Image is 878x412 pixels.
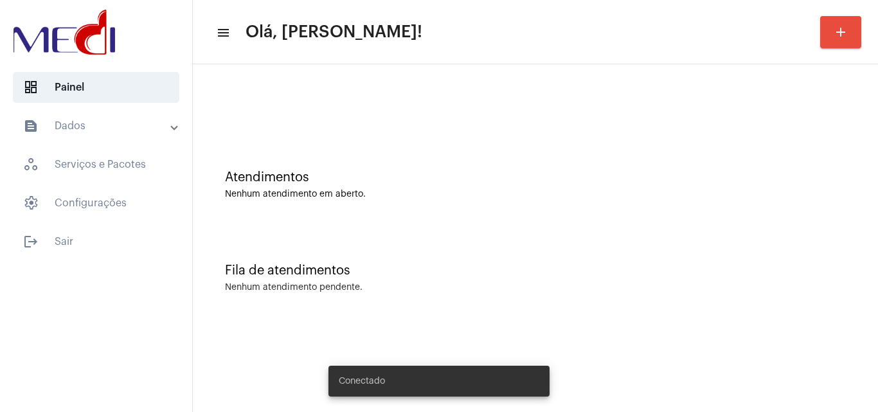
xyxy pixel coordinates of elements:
mat-icon: sidenav icon [23,118,39,134]
div: Nenhum atendimento em aberto. [225,190,846,199]
span: sidenav icon [23,195,39,211]
span: Configurações [13,188,179,219]
div: Nenhum atendimento pendente. [225,283,363,292]
mat-panel-title: Dados [23,118,172,134]
div: Fila de atendimentos [225,264,846,278]
span: Serviços e Pacotes [13,149,179,180]
mat-icon: sidenav icon [23,234,39,249]
span: sidenav icon [23,80,39,95]
div: Atendimentos [225,170,846,184]
span: Painel [13,72,179,103]
mat-expansion-panel-header: sidenav iconDados [8,111,192,141]
mat-icon: sidenav icon [216,25,229,40]
span: Conectado [339,375,385,388]
span: sidenav icon [23,157,39,172]
mat-icon: add [833,24,848,40]
img: d3a1b5fa-500b-b90f-5a1c-719c20e9830b.png [10,6,118,58]
span: Olá, [PERSON_NAME]! [246,22,422,42]
span: Sair [13,226,179,257]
